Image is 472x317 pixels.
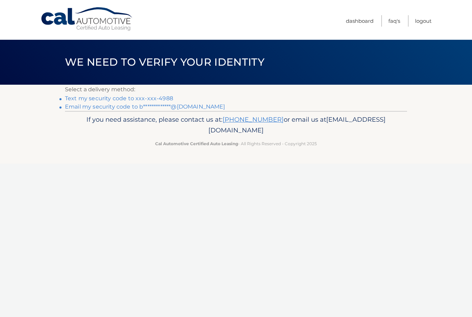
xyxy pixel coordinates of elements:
[65,85,407,94] p: Select a delivery method:
[155,141,238,146] strong: Cal Automotive Certified Auto Leasing
[65,56,264,68] span: We need to verify your identity
[388,15,400,27] a: FAQ's
[65,95,173,102] a: Text my security code to xxx-xxx-4988
[69,114,403,136] p: If you need assistance, please contact us at: or email us at
[415,15,432,27] a: Logout
[223,115,284,123] a: [PHONE_NUMBER]
[40,7,134,31] a: Cal Automotive
[346,15,374,27] a: Dashboard
[69,140,403,147] p: - All Rights Reserved - Copyright 2025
